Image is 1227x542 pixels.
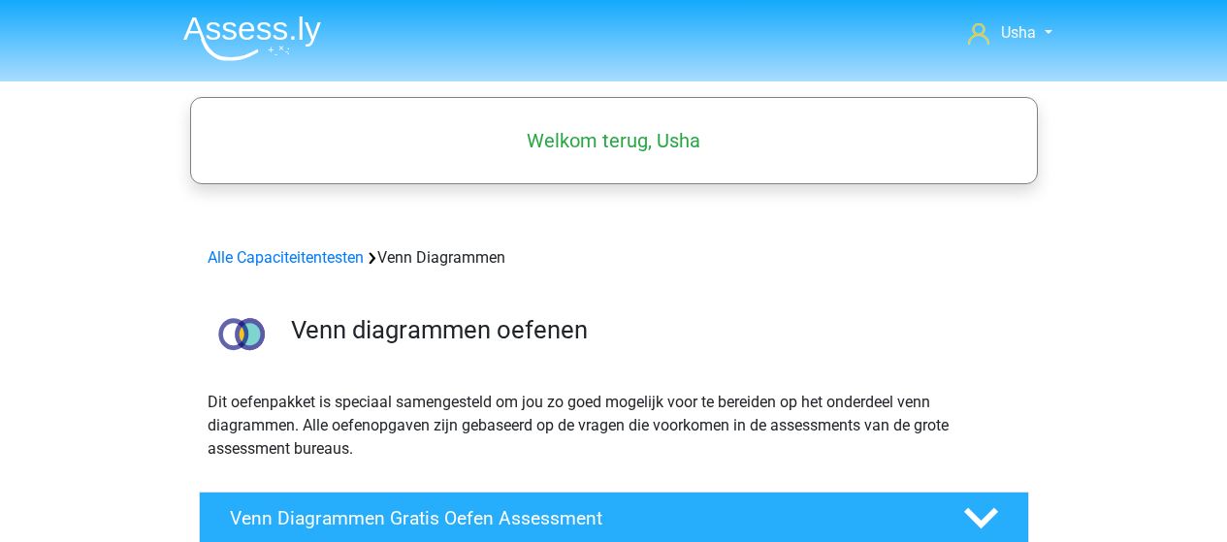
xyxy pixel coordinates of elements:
[230,507,932,529] h4: Venn Diagrammen Gratis Oefen Assessment
[183,16,321,61] img: Assessly
[208,248,364,267] a: Alle Capaciteitentesten
[960,21,1059,45] a: Usha
[200,293,282,375] img: venn diagrammen
[208,391,1020,461] p: Dit oefenpakket is speciaal samengesteld om jou zo goed mogelijk voor te bereiden op het onderdee...
[291,315,1014,345] h3: Venn diagrammen oefenen
[1001,23,1036,42] span: Usha
[200,129,1028,152] h5: Welkom terug, Usha
[200,246,1028,270] div: Venn Diagrammen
